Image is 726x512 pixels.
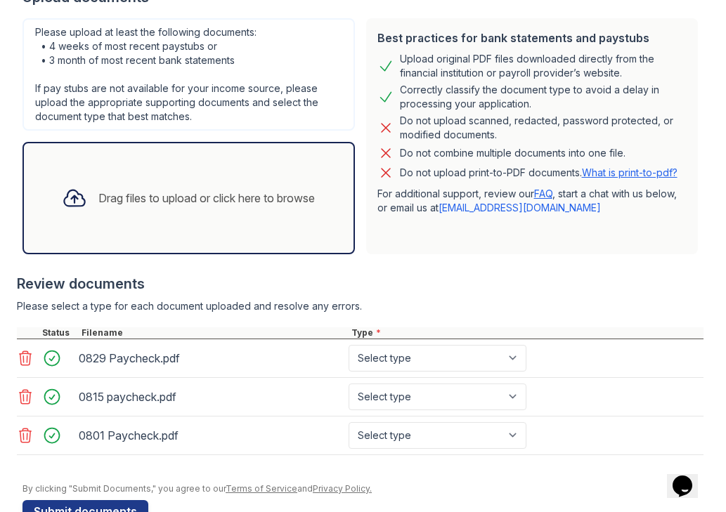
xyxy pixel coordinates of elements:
div: Correctly classify the document type to avoid a delay in processing your application. [400,83,687,111]
div: 0801 Paycheck.pdf [79,424,343,447]
a: FAQ [534,188,552,199]
div: Do not upload scanned, redacted, password protected, or modified documents. [400,114,687,142]
a: [EMAIL_ADDRESS][DOMAIN_NAME] [439,202,601,214]
div: Do not combine multiple documents into one file. [400,145,625,162]
div: Type [349,327,704,339]
div: Please upload at least the following documents: • 4 weeks of most recent paystubs or • 3 month of... [22,18,355,131]
p: For additional support, review our , start a chat with us below, or email us at [377,187,687,215]
iframe: chat widget [667,456,712,498]
div: Review documents [17,274,704,294]
div: Status [39,327,79,339]
div: Filename [79,327,349,339]
a: Privacy Policy. [313,483,372,494]
p: Do not upload print-to-PDF documents. [400,166,678,180]
div: Drag files to upload or click here to browse [98,190,315,206]
a: Terms of Service [226,483,297,494]
div: 0815 paycheck.pdf [79,386,343,408]
div: By clicking "Submit Documents," you agree to our and [22,483,704,494]
a: What is print-to-pdf? [582,166,678,178]
div: Upload original PDF files downloaded directly from the financial institution or payroll provider’... [400,52,687,80]
div: Please select a type for each document uploaded and resolve any errors. [17,299,704,313]
div: 0829 Paycheck.pdf [79,347,343,369]
div: Best practices for bank statements and paystubs [377,29,687,46]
